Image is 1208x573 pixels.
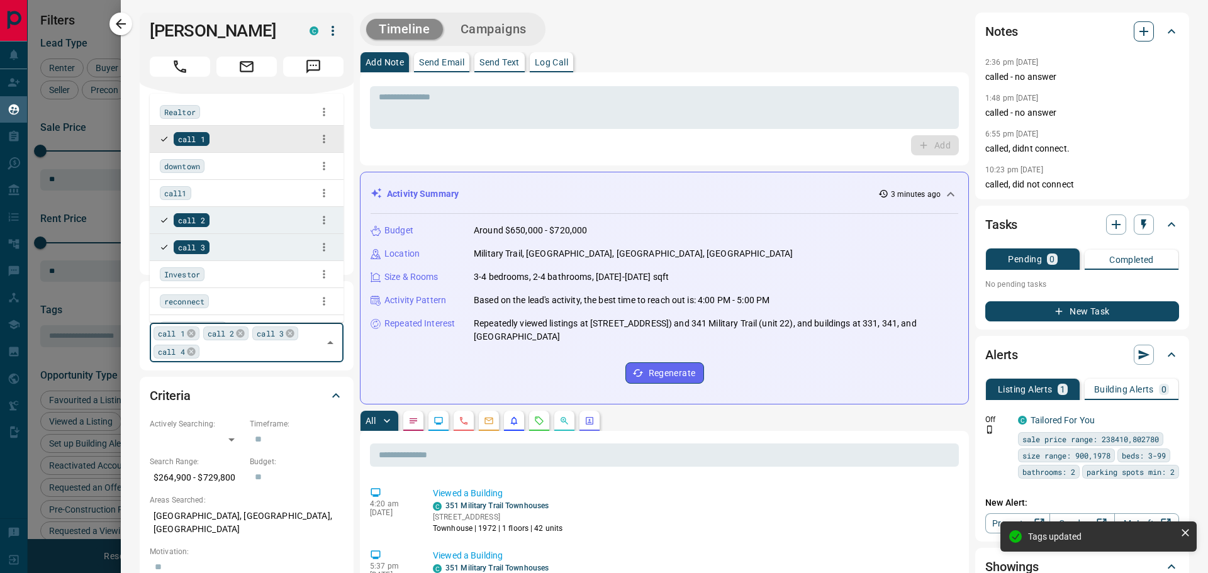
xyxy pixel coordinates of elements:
h1: [PERSON_NAME] [150,21,291,41]
p: New Alert: [985,496,1179,509]
div: condos.ca [1018,416,1027,425]
svg: Calls [459,416,469,426]
p: called, didnt connect. [985,142,1179,155]
span: Email [216,57,277,77]
p: Viewed a Building [433,549,954,562]
p: Townhouse | 1972 | 1 floors | 42 units [433,523,562,534]
svg: Requests [534,416,544,426]
button: Timeline [366,19,443,40]
h2: Tasks [985,214,1017,235]
p: Activity Summary [387,187,459,201]
button: Close [322,334,339,352]
p: Log Call [535,58,568,67]
p: 4:20 am [370,499,414,508]
div: call 4 [154,345,199,359]
p: 0 [1049,255,1054,264]
span: downtown [164,160,200,172]
div: call 1 [154,326,199,340]
span: call 3 [178,241,205,253]
span: call1 [164,187,187,199]
span: call 1 [178,133,205,145]
svg: Push Notification Only [985,425,994,434]
div: call 2 [203,326,249,340]
p: [STREET_ADDRESS] [433,511,562,523]
button: Regenerate [625,362,704,384]
span: bathrooms: 2 [1022,465,1075,478]
p: Listing Alerts [998,385,1053,394]
div: Notes [985,16,1179,47]
svg: Emails [484,416,494,426]
span: Call [150,57,210,77]
p: Completed [1109,255,1154,264]
div: Tasks [985,209,1179,240]
p: Around $650,000 - $720,000 [474,224,587,237]
span: reconnect [164,295,204,308]
p: Repeatedly viewed listings at [STREET_ADDRESS]) and 341 Military Trail (unit 22), and buildings a... [474,317,958,343]
p: Timeframe: [250,418,344,430]
p: Location [384,247,420,260]
span: call 3 [257,327,284,340]
p: Budget: [250,456,344,467]
span: Investor [164,268,200,281]
span: size range: 900,1978 [1022,449,1110,462]
p: All [366,416,376,425]
p: Repeated Interest [384,317,455,330]
p: Pending [1008,255,1042,264]
span: call 4 [158,345,185,358]
p: Building Alerts [1094,385,1154,394]
p: Based on the lead's activity, the best time to reach out is: 4:00 PM - 5:00 PM [474,294,769,307]
span: Realtor [164,106,196,118]
p: called - no answer [985,70,1179,84]
div: Tags updated [1028,531,1175,542]
p: Send Text [479,58,520,67]
svg: Notes [408,416,418,426]
p: 3 minutes ago [891,189,941,200]
p: Viewed a Building [433,487,954,500]
p: [DATE] [370,508,414,517]
p: 6:55 pm [DATE] [985,130,1039,138]
p: No pending tasks [985,275,1179,294]
a: Condos [1049,513,1114,533]
svg: Listing Alerts [509,416,519,426]
p: called, did not connect [985,178,1179,191]
span: call 2 [178,214,205,226]
h2: Notes [985,21,1018,42]
p: Add Note [366,58,404,67]
a: 351 Military Trail Townhouses [445,501,549,510]
p: 5:37 pm [370,562,414,570]
a: Tailored For You [1031,415,1095,425]
div: condos.ca [433,564,442,573]
p: Budget [384,224,413,237]
p: Send Email [419,58,464,67]
p: 3-4 bedrooms, 2-4 bathrooms, [DATE]-[DATE] sqft [474,270,669,284]
p: Size & Rooms [384,270,439,284]
p: Actively Searching: [150,418,243,430]
span: call 2 [208,327,235,340]
p: [GEOGRAPHIC_DATA], [GEOGRAPHIC_DATA], [GEOGRAPHIC_DATA] [150,506,344,540]
span: parking spots min: 2 [1087,465,1175,478]
div: Criteria [150,381,344,411]
span: Message [283,57,344,77]
div: condos.ca [433,502,442,511]
div: Alerts [985,340,1179,370]
p: 0 [1161,385,1166,394]
svg: Agent Actions [584,416,595,426]
p: Search Range: [150,456,243,467]
p: 2:36 pm [DATE] [985,58,1039,67]
p: $264,900 - $729,800 [150,467,243,488]
div: Activity Summary3 minutes ago [371,182,958,206]
button: Campaigns [448,19,539,40]
svg: Opportunities [559,416,569,426]
p: Activity Pattern [384,294,446,307]
div: condos.ca [310,26,318,35]
p: Military Trail, [GEOGRAPHIC_DATA], [GEOGRAPHIC_DATA], [GEOGRAPHIC_DATA] [474,247,793,260]
span: Leased [DATE] [164,322,222,335]
p: Areas Searched: [150,494,344,506]
p: called - no answer [985,106,1179,120]
h2: Criteria [150,386,191,406]
h2: Alerts [985,345,1018,365]
p: Off [985,414,1010,425]
div: call 3 [252,326,298,340]
span: sale price range: 238410,802780 [1022,433,1159,445]
a: 351 Military Trail Townhouses [445,564,549,572]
